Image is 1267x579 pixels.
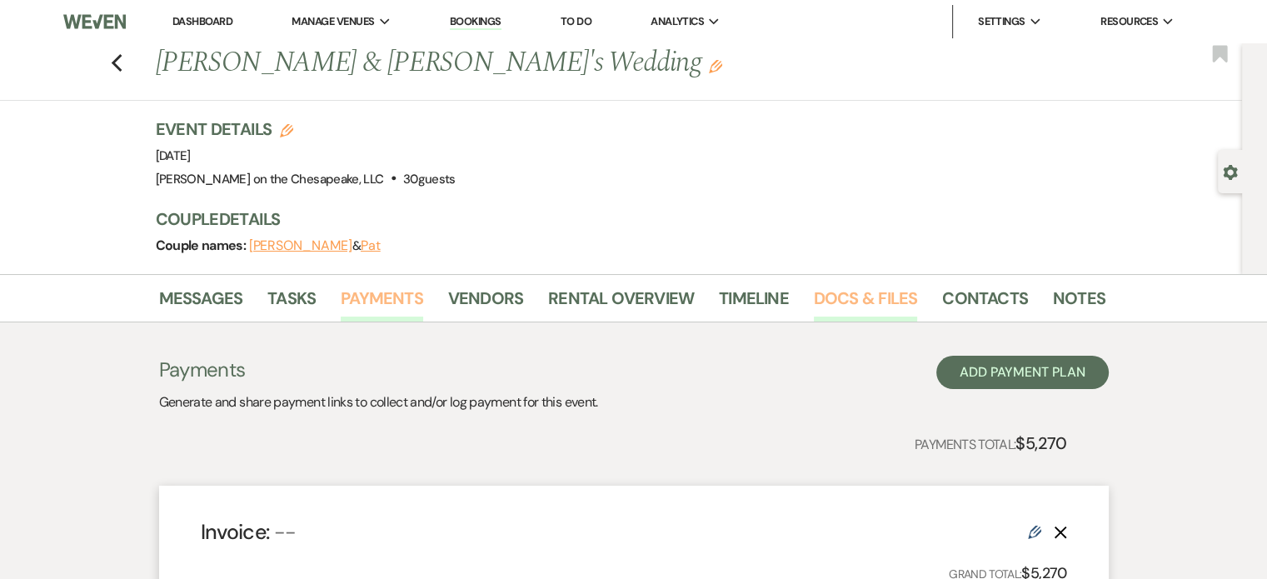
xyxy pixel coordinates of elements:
[274,518,297,546] span: --
[1015,432,1066,454] strong: $5,270
[156,171,384,187] span: [PERSON_NAME] on the Chesapeake, LLC
[1100,13,1158,30] span: Resources
[450,14,501,30] a: Bookings
[249,239,352,252] button: [PERSON_NAME]
[1223,163,1238,179] button: Open lead details
[249,237,381,254] span: &
[936,356,1109,389] button: Add Payment Plan
[156,117,456,141] h3: Event Details
[403,171,456,187] span: 30 guests
[709,58,722,73] button: Edit
[448,285,523,322] a: Vendors
[159,392,598,413] p: Generate and share payment links to collect and/or log payment for this event.
[292,13,374,30] span: Manage Venues
[267,285,316,322] a: Tasks
[63,4,126,39] img: Weven Logo
[172,14,232,28] a: Dashboard
[156,207,1089,231] h3: Couple Details
[1053,285,1105,322] a: Notes
[915,430,1067,457] p: Payments Total:
[719,285,789,322] a: Timeline
[341,285,423,322] a: Payments
[156,237,249,254] span: Couple names:
[159,356,598,384] h3: Payments
[548,285,694,322] a: Rental Overview
[651,13,704,30] span: Analytics
[201,517,297,547] h4: Invoice:
[978,13,1025,30] span: Settings
[942,285,1028,322] a: Contacts
[156,43,902,83] h1: [PERSON_NAME] & [PERSON_NAME]'s Wedding
[814,285,917,322] a: Docs & Files
[159,285,243,322] a: Messages
[561,14,591,28] a: To Do
[156,147,191,164] span: [DATE]
[361,239,381,252] button: Pat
